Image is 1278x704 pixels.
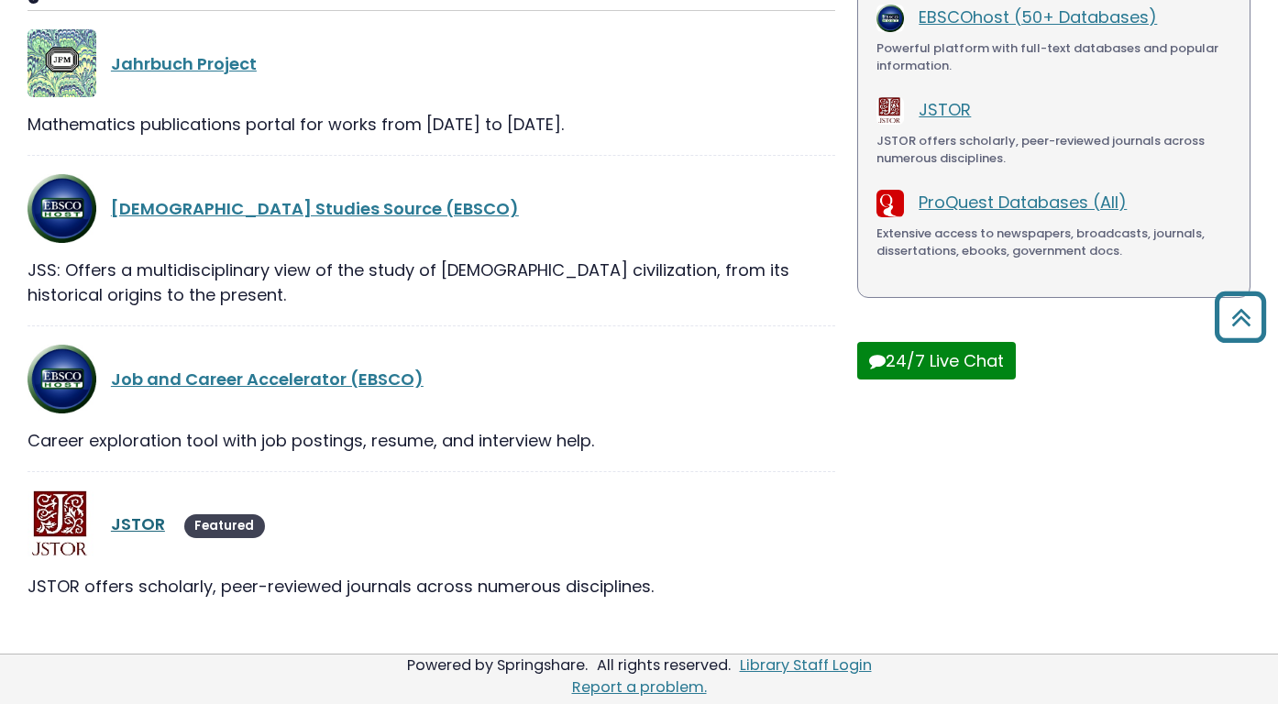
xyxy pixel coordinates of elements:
[919,5,1157,28] a: EBSCOhost (50+ Databases)
[28,428,835,453] div: Career exploration tool with job postings, resume, and interview help.
[111,368,424,390] a: Job and Career Accelerator (EBSCO)
[594,654,733,676] div: All rights reserved.
[28,574,835,599] div: JSTOR offers scholarly, peer-reviewed journals across numerous disciplines.
[1207,300,1273,334] a: Back to Top
[876,39,1231,75] div: Powerful platform with full-text databases and popular information.
[404,654,590,676] div: Powered by Springshare.
[111,52,257,75] a: Jahrbuch Project
[740,654,872,676] a: Library Staff Login
[876,225,1231,260] div: Extensive access to newspapers, broadcasts, journals, dissertations, ebooks, government docs.
[111,197,519,220] a: [DEMOGRAPHIC_DATA] Studies Source (EBSCO)
[919,98,971,121] a: JSTOR
[184,514,265,538] span: Featured
[28,112,835,137] div: Mathematics publications portal for works from [DATE] to [DATE].
[857,342,1016,379] button: 24/7 Live Chat
[28,258,835,307] div: JSS: Offers a multidisciplinary view of the study of [DEMOGRAPHIC_DATA] civilization, from its hi...
[919,191,1127,214] a: ProQuest Databases (All)
[572,676,707,698] a: Report a problem.
[876,132,1231,168] div: JSTOR offers scholarly, peer-reviewed journals across numerous disciplines.
[111,512,165,535] a: JSTOR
